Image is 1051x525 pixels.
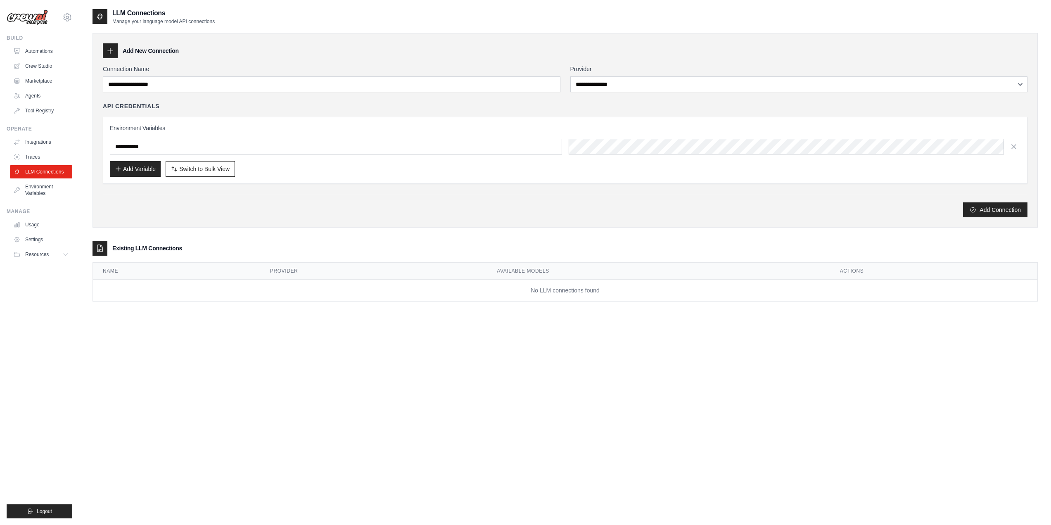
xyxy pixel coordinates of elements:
[7,126,72,132] div: Operate
[7,504,72,518] button: Logout
[166,161,235,177] button: Switch to Bulk View
[10,104,72,117] a: Tool Registry
[487,263,830,280] th: Available Models
[570,65,1028,73] label: Provider
[112,244,182,252] h3: Existing LLM Connections
[93,263,260,280] th: Name
[112,18,215,25] p: Manage your language model API connections
[7,208,72,215] div: Manage
[123,47,179,55] h3: Add New Connection
[7,35,72,41] div: Build
[25,251,49,258] span: Resources
[179,165,230,173] span: Switch to Bulk View
[10,218,72,231] a: Usage
[10,150,72,164] a: Traces
[10,248,72,261] button: Resources
[830,263,1037,280] th: Actions
[260,263,487,280] th: Provider
[10,180,72,200] a: Environment Variables
[93,280,1037,302] td: No LLM connections found
[963,202,1027,217] button: Add Connection
[10,89,72,102] a: Agents
[103,65,560,73] label: Connection Name
[10,233,72,246] a: Settings
[37,508,52,515] span: Logout
[7,10,48,25] img: Logo
[10,165,72,178] a: LLM Connections
[110,161,161,177] button: Add Variable
[110,124,1020,132] h3: Environment Variables
[10,59,72,73] a: Crew Studio
[10,135,72,149] a: Integrations
[10,45,72,58] a: Automations
[10,74,72,88] a: Marketplace
[112,8,215,18] h2: LLM Connections
[103,102,159,110] h4: API Credentials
